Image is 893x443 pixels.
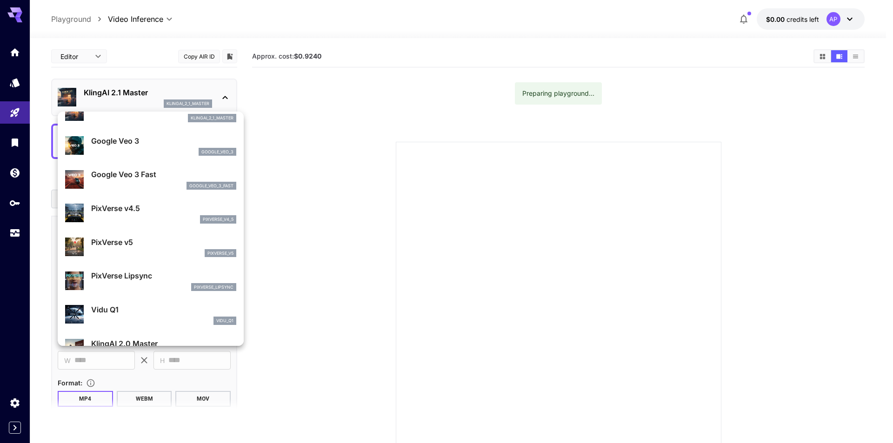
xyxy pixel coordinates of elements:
p: PixVerse v4.5 [91,203,236,214]
p: PixVerse Lipsync [91,270,236,281]
p: pixverse_v5 [207,250,233,257]
p: klingai_2_1_master [191,115,233,121]
p: pixverse_v4_5 [203,216,233,223]
div: PixVerse v4.5pixverse_v4_5 [65,199,236,227]
div: PixVerse v5pixverse_v5 [65,233,236,261]
div: KlingAI 2.1 Masterklingai_2_1_master [65,98,236,126]
div: Google Veo 3 Fastgoogle_veo_3_fast [65,165,236,193]
div: PixVerse Lipsyncpixverse_lipsync [65,266,236,295]
p: PixVerse v5 [91,237,236,248]
div: Vidu Q1vidu_q1 [65,300,236,329]
p: vidu_q1 [216,317,233,324]
p: google_veo_3 [201,149,233,155]
p: pixverse_lipsync [194,284,233,291]
p: Google Veo 3 Fast [91,169,236,180]
p: google_veo_3_fast [189,183,233,189]
p: Google Veo 3 [91,135,236,146]
div: Google Veo 3google_veo_3 [65,132,236,160]
p: Vidu Q1 [91,304,236,315]
div: KlingAI 2.0 Master [65,334,236,363]
p: KlingAI 2.0 Master [91,338,236,349]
